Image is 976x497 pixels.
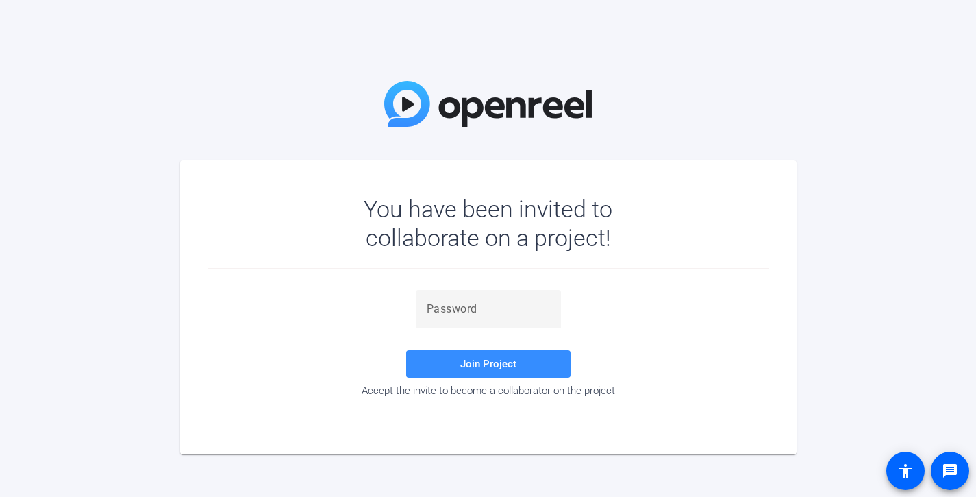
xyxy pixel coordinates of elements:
[897,463,914,479] mat-icon: accessibility
[427,301,550,317] input: Password
[384,81,592,127] img: OpenReel Logo
[460,358,516,370] span: Join Project
[324,195,652,252] div: You have been invited to collaborate on a project!
[406,350,571,378] button: Join Project
[208,385,769,397] div: Accept the invite to become a collaborator on the project
[942,463,958,479] mat-icon: message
